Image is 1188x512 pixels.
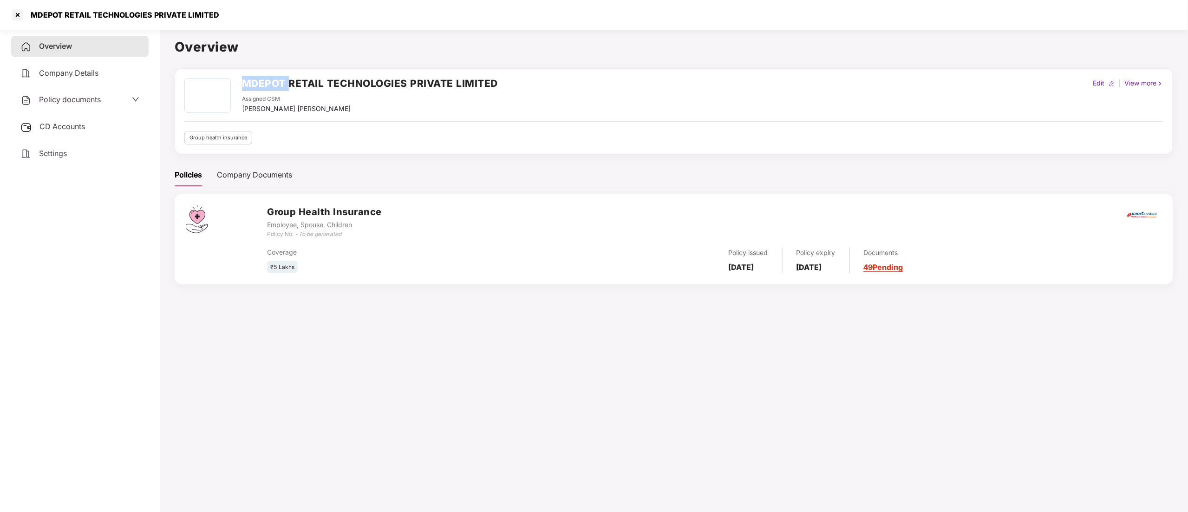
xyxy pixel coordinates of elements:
[267,261,298,274] div: ₹5 Lakhs
[1117,78,1123,88] div: |
[20,122,32,133] img: svg+xml;base64,PHN2ZyB3aWR0aD0iMjUiIGhlaWdodD0iMjQiIHZpZXdCb3g9IjAgMCAyNSAyNCIgZmlsbD0ibm9uZSIgeG...
[20,68,32,79] img: svg+xml;base64,PHN2ZyB4bWxucz0iaHR0cDovL3d3dy53My5vcmcvMjAwMC9zdmciIHdpZHRoPSIyNCIgaGVpZ2h0PSIyNC...
[299,230,341,237] i: To be generated
[267,220,382,230] div: Employee, Spouse, Children
[242,76,498,91] h2: MDEPOT RETAIL TECHNOLOGIES PRIVATE LIMITED
[20,148,32,159] img: svg+xml;base64,PHN2ZyB4bWxucz0iaHR0cDovL3d3dy53My5vcmcvMjAwMC9zdmciIHdpZHRoPSIyNCIgaGVpZ2h0PSIyNC...
[39,95,101,104] span: Policy documents
[186,205,208,233] img: svg+xml;base64,PHN2ZyB4bWxucz0iaHR0cDovL3d3dy53My5vcmcvMjAwMC9zdmciIHdpZHRoPSI0Ny43MTQiIGhlaWdodD...
[25,10,219,20] div: MDEPOT RETAIL TECHNOLOGIES PRIVATE LIMITED
[39,149,67,158] span: Settings
[796,248,836,258] div: Policy expiry
[20,95,32,106] img: svg+xml;base64,PHN2ZyB4bWxucz0iaHR0cDovL3d3dy53My5vcmcvMjAwMC9zdmciIHdpZHRoPSIyNCIgaGVpZ2h0PSIyNC...
[39,122,85,131] span: CD Accounts
[175,169,202,181] div: Policies
[184,131,252,144] div: Group health insurance
[242,104,351,114] div: [PERSON_NAME] [PERSON_NAME]
[39,41,72,51] span: Overview
[267,247,565,257] div: Coverage
[1109,80,1115,87] img: editIcon
[1157,80,1163,87] img: rightIcon
[864,263,903,272] a: 49 Pending
[132,96,139,103] span: down
[242,95,351,104] div: Assigned CSM
[796,263,822,272] b: [DATE]
[267,230,382,239] div: Policy No. -
[175,37,1173,57] h1: Overview
[729,263,754,272] b: [DATE]
[20,41,32,53] img: svg+xml;base64,PHN2ZyB4bWxucz0iaHR0cDovL3d3dy53My5vcmcvMjAwMC9zdmciIHdpZHRoPSIyNCIgaGVpZ2h0PSIyNC...
[1123,78,1165,88] div: View more
[217,169,292,181] div: Company Documents
[864,248,903,258] div: Documents
[267,205,382,219] h3: Group Health Insurance
[39,68,98,78] span: Company Details
[1091,78,1107,88] div: Edit
[729,248,768,258] div: Policy issued
[1125,209,1159,221] img: icici.png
